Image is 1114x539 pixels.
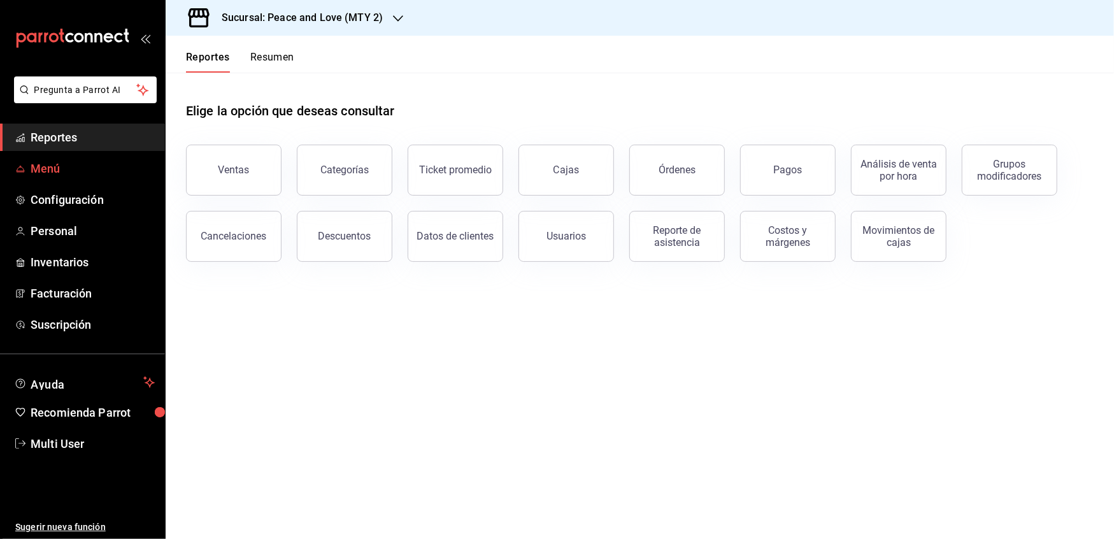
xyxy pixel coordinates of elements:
[31,160,155,177] span: Menú
[31,129,155,146] span: Reportes
[629,211,725,262] button: Reporte de asistencia
[297,145,392,196] button: Categorías
[962,145,1057,196] button: Grupos modificadores
[408,211,503,262] button: Datos de clientes
[851,145,946,196] button: Análisis de venta por hora
[629,145,725,196] button: Órdenes
[970,158,1049,182] div: Grupos modificadores
[201,230,267,242] div: Cancelaciones
[297,211,392,262] button: Descuentos
[31,222,155,240] span: Personal
[14,76,157,103] button: Pregunta a Parrot AI
[851,211,946,262] button: Movimientos de cajas
[320,164,369,176] div: Categorías
[186,51,230,73] button: Reportes
[546,230,586,242] div: Usuarios
[31,285,155,302] span: Facturación
[186,51,294,73] div: navigation tabs
[31,254,155,271] span: Inventarios
[417,230,494,242] div: Datos de clientes
[34,83,137,97] span: Pregunta a Parrot AI
[419,164,492,176] div: Ticket promedio
[859,158,938,182] div: Análisis de venta por hora
[31,316,155,333] span: Suscripción
[31,375,138,390] span: Ayuda
[740,211,836,262] button: Costos y márgenes
[518,211,614,262] button: Usuarios
[638,224,717,248] div: Reporte de asistencia
[318,230,371,242] div: Descuentos
[659,164,696,176] div: Órdenes
[553,162,580,178] div: Cajas
[211,10,383,25] h3: Sucursal: Peace and Love (MTY 2)
[31,191,155,208] span: Configuración
[186,145,282,196] button: Ventas
[186,211,282,262] button: Cancelaciones
[186,101,395,120] h1: Elige la opción que deseas consultar
[140,33,150,43] button: open_drawer_menu
[250,51,294,73] button: Resumen
[15,521,155,534] span: Sugerir nueva función
[31,435,155,452] span: Multi User
[408,145,503,196] button: Ticket promedio
[748,224,827,248] div: Costos y márgenes
[218,164,250,176] div: Ventas
[518,145,614,196] a: Cajas
[31,404,155,421] span: Recomienda Parrot
[859,224,938,248] div: Movimientos de cajas
[740,145,836,196] button: Pagos
[774,164,803,176] div: Pagos
[9,92,157,106] a: Pregunta a Parrot AI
